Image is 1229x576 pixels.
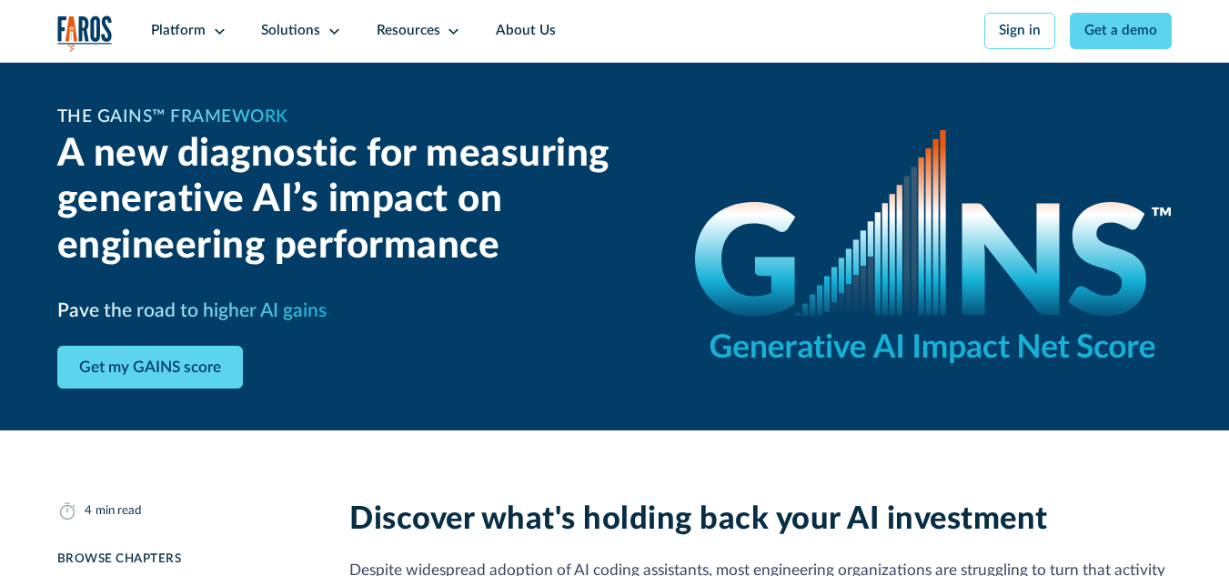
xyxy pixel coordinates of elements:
[57,550,308,568] div: Browse Chapters
[695,130,1172,363] img: GAINS - the Generative AI Impact Net Score logo
[57,15,113,52] a: home
[984,13,1056,49] a: Sign in
[151,21,206,42] div: Platform
[57,131,653,269] h2: A new diagnostic for measuring generative AI’s impact on engineering performance
[1070,13,1173,49] a: Get a demo
[96,501,142,520] div: min read
[85,501,92,520] div: 4
[57,297,327,326] h3: Pave the road to higher AI gains
[57,15,113,52] img: Logo of the analytics and reporting company Faros.
[377,21,440,42] div: Resources
[261,21,320,42] div: Solutions
[57,346,243,389] a: Get my GAINS score
[57,105,288,131] h1: The GAINS™ Framework
[349,500,1172,538] h2: Discover what's holding back your AI investment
